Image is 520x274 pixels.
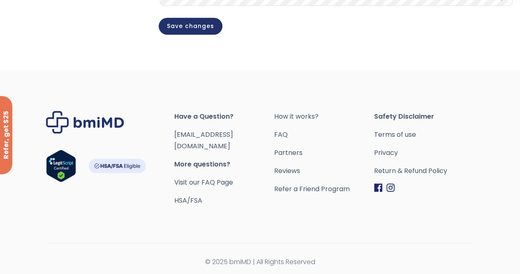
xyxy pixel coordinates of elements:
button: Save changes [159,18,222,35]
img: Facebook [374,183,382,192]
a: Partners [274,147,374,159]
img: Verify Approval for www.bmimd.com [46,150,76,182]
a: How it works? [274,111,374,122]
span: Have a Question? [174,111,274,122]
a: Return & Refund Policy [374,165,474,177]
span: © 2025 bmiMD | All Rights Reserved [46,256,474,268]
a: Visit our FAQ Page [174,178,233,187]
img: HSA-FSA [88,159,146,173]
span: More questions? [174,159,274,170]
span: Safety Disclaimer [374,111,474,122]
a: Refer a Friend Program [274,183,374,195]
a: Reviews [274,165,374,177]
img: Instagram [386,183,395,192]
a: Verify LegitScript Approval for www.bmimd.com [46,150,76,186]
a: Privacy [374,147,474,159]
a: HSA/FSA [174,196,202,205]
a: Terms of use [374,129,474,141]
img: Brand Logo [46,111,124,133]
a: [EMAIL_ADDRESS][DOMAIN_NAME] [174,130,233,151]
a: FAQ [274,129,374,141]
